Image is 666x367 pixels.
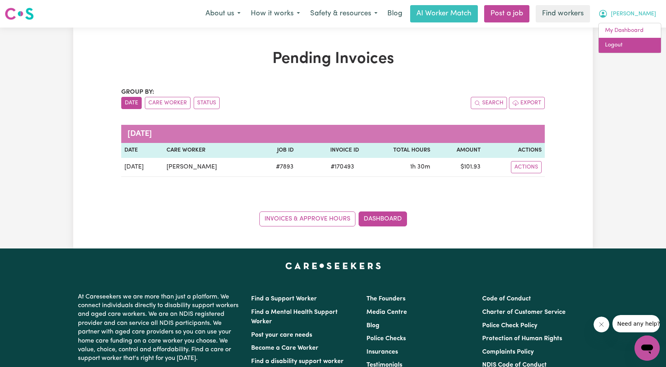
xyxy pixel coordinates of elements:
[594,317,609,332] iframe: Close message
[511,161,542,173] button: Actions
[121,89,154,95] span: Group by:
[509,97,545,109] button: Export
[121,125,545,143] caption: [DATE]
[599,38,661,53] a: Logout
[163,143,257,158] th: Care Worker
[484,5,529,22] a: Post a job
[433,158,483,177] td: $ 101.93
[482,323,537,329] a: Police Check Policy
[598,23,661,53] div: My Account
[484,143,545,158] th: Actions
[251,345,318,351] a: Become a Care Worker
[297,143,362,158] th: Invoice ID
[121,97,142,109] button: sort invoices by date
[121,50,545,69] h1: Pending Invoices
[366,349,398,355] a: Insurances
[259,211,355,226] a: Invoices & Approve Hours
[433,143,483,158] th: Amount
[362,143,434,158] th: Total Hours
[471,97,507,109] button: Search
[5,7,34,21] img: Careseekers logo
[251,358,344,365] a: Find a disability support worker
[611,10,656,19] span: [PERSON_NAME]
[78,289,242,366] p: At Careseekers we are more than just a platform. We connect individuals directly to disability su...
[593,6,661,22] button: My Account
[251,332,312,338] a: Post your care needs
[5,5,34,23] a: Careseekers logo
[383,5,407,22] a: Blog
[482,349,534,355] a: Complaints Policy
[121,143,163,158] th: Date
[410,5,478,22] a: AI Worker Match
[285,263,381,269] a: Careseekers home page
[359,211,407,226] a: Dashboard
[326,162,359,172] span: # 170493
[257,143,297,158] th: Job ID
[251,309,338,325] a: Find a Mental Health Support Worker
[257,158,297,177] td: # 7893
[366,309,407,315] a: Media Centre
[145,97,191,109] button: sort invoices by care worker
[366,323,379,329] a: Blog
[121,158,163,177] td: [DATE]
[5,6,48,12] span: Need any help?
[251,296,317,302] a: Find a Support Worker
[482,296,531,302] a: Code of Conduct
[305,6,383,22] button: Safety & resources
[536,5,590,22] a: Find workers
[246,6,305,22] button: How it works
[163,158,257,177] td: [PERSON_NAME]
[599,23,661,38] a: My Dashboard
[366,296,405,302] a: The Founders
[635,335,660,361] iframe: Button to launch messaging window
[366,335,406,342] a: Police Checks
[482,335,562,342] a: Protection of Human Rights
[200,6,246,22] button: About us
[482,309,566,315] a: Charter of Customer Service
[612,315,660,332] iframe: Message from company
[194,97,220,109] button: sort invoices by paid status
[410,164,430,170] span: 1 hour 30 minutes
